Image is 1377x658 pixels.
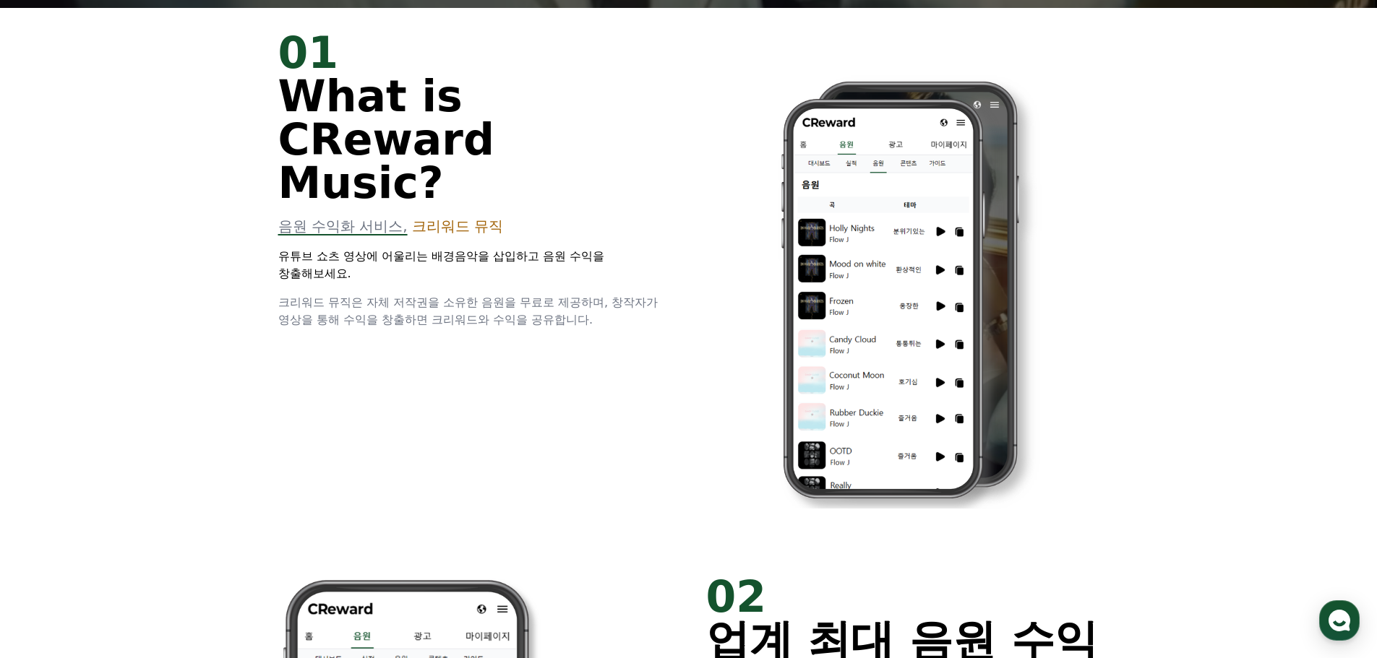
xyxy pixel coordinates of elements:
[278,71,494,208] span: What is CReward Music?
[278,295,659,326] span: 크리워드 뮤직은 자체 저작권을 소유한 음원을 무료로 제공하며, 창작자가 영상을 통해 수익을 창출하면 크리워드와 수익을 공유합니다.
[223,480,241,491] span: 설정
[278,217,408,235] span: 음원 수익화 서비스,
[95,458,186,494] a: 대화
[278,248,672,282] p: 유튜브 쇼츠 영상에 어울리는 배경음악을 삽입하고 음원 수익을 창출해보세요.
[4,458,95,494] a: 홈
[132,480,150,492] span: 대화
[706,31,1099,529] img: 2.png
[278,31,672,74] div: 01
[706,575,1099,618] div: 02
[412,217,503,235] span: 크리워드 뮤직
[186,458,278,494] a: 설정
[46,480,54,491] span: 홈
